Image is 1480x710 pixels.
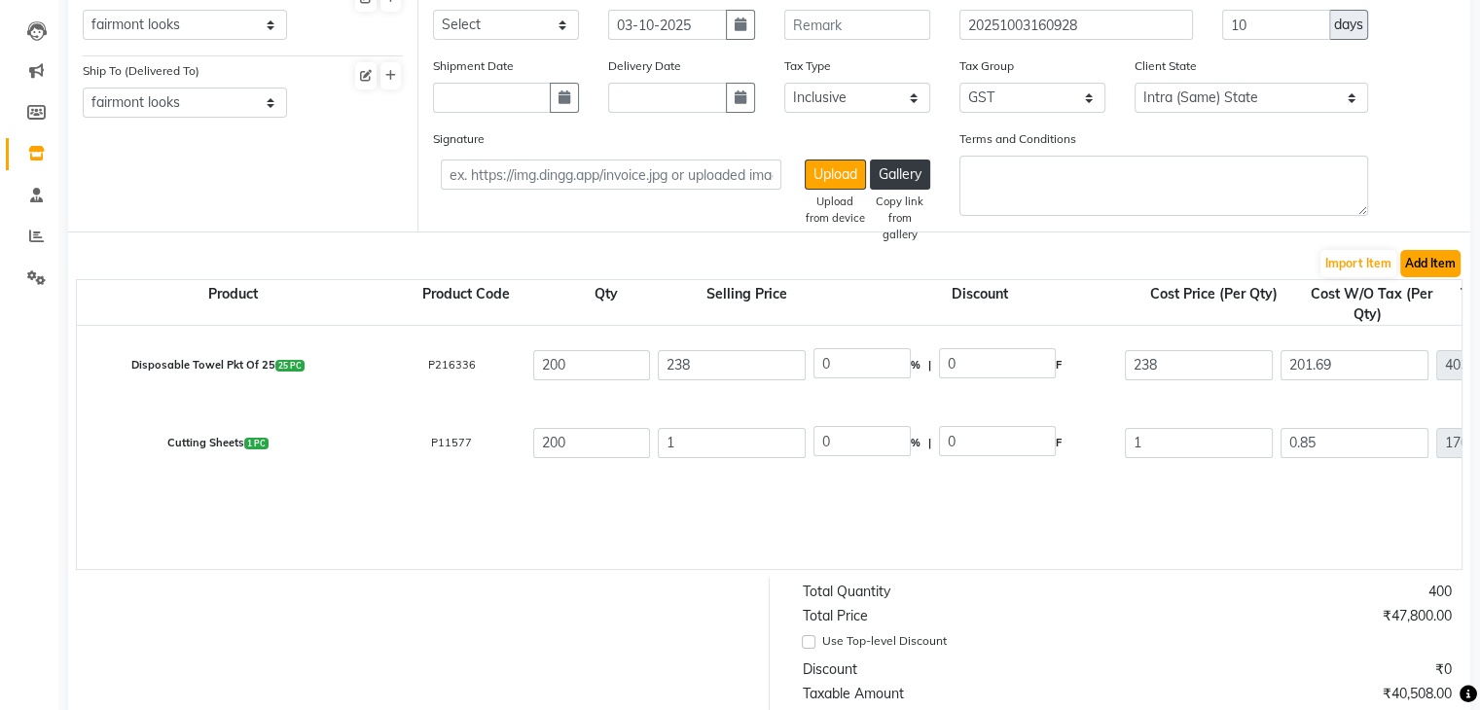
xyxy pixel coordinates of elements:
[374,345,529,385] div: P216336
[1127,606,1466,626] div: ₹47,800.00
[1307,281,1432,327] span: Cost W/O Tax (Per Qty)
[1320,250,1396,277] button: Import Item
[544,284,668,325] div: Qty
[1056,427,1062,459] span: F
[1135,57,1197,75] label: Client State
[1334,15,1363,35] span: days
[959,130,1076,148] label: Terms and Conditions
[928,349,931,381] span: |
[788,659,1128,680] div: Discount
[959,10,1193,40] input: Reference Number
[870,194,930,242] div: Copy link from gallery
[62,423,374,463] div: Cutting Sheets
[388,284,544,325] div: Product Code
[959,57,1014,75] label: Tax Group
[1127,684,1466,704] div: ₹40,508.00
[1400,250,1461,277] button: Add Item
[784,57,831,75] label: Tax Type
[83,62,199,80] label: Ship To (Delivered To)
[870,160,930,190] button: Gallery
[77,284,388,325] div: Product
[1056,349,1062,381] span: F
[784,10,930,40] input: Remark
[441,160,780,190] input: ex. https://img.dingg.app/invoice.jpg or uploaded image name
[822,632,947,650] label: Use Top-level Discount
[1127,582,1466,602] div: 400
[433,57,514,75] label: Shipment Date
[911,427,920,459] span: %
[805,160,866,190] button: Upload
[374,423,529,463] div: P11577
[1127,659,1466,680] div: ₹0
[805,194,866,227] div: Upload from device
[244,438,270,449] span: 1 PC
[608,57,681,75] label: Delivery Date
[788,684,1128,704] div: Taxable Amount
[62,345,374,385] div: Disposable Towel Pkt Of 25
[703,281,791,306] span: Selling Price
[275,360,306,372] span: 25 PC
[824,284,1136,325] div: Discount
[433,130,485,148] label: Signature
[788,582,1128,602] div: Total Quantity
[788,606,1128,626] div: Total Price
[928,427,931,459] span: |
[1146,281,1281,306] span: Cost Price (Per Qty)
[911,349,920,381] span: %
